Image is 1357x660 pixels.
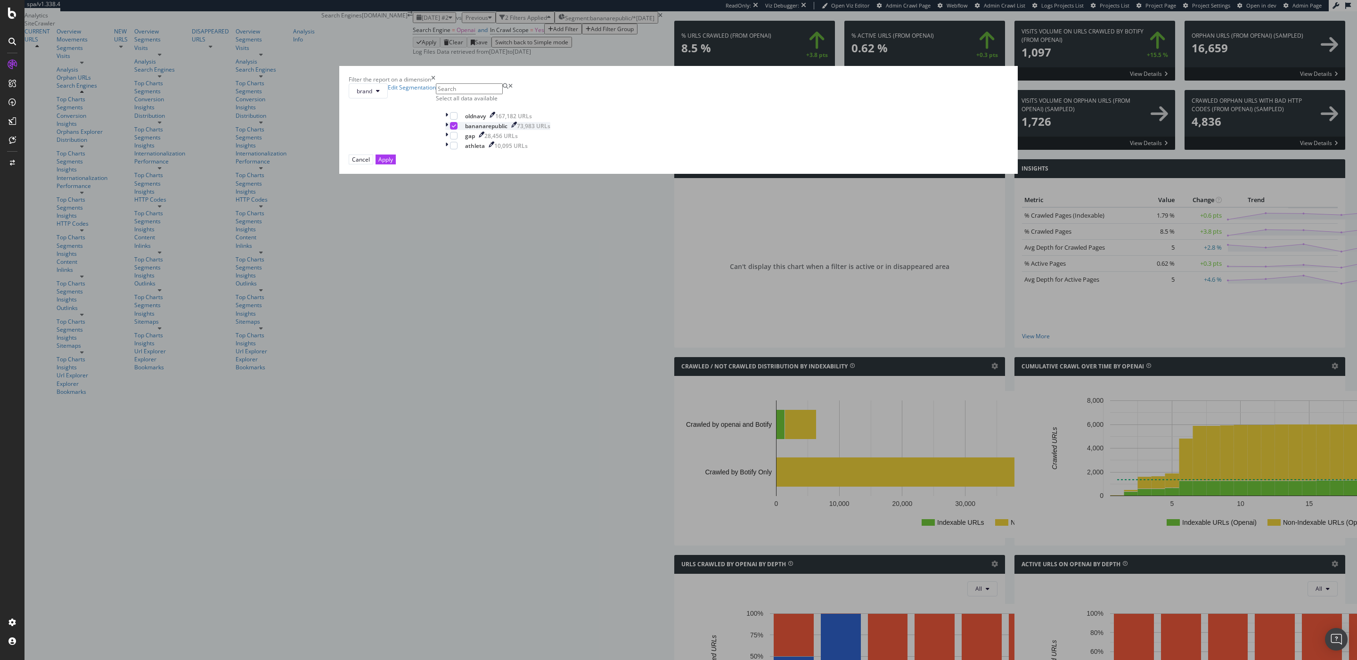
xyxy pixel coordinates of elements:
[378,155,393,163] div: Apply
[465,112,486,120] div: oldnavy
[388,83,436,98] a: Edit Segmentation
[431,75,435,83] div: times
[465,142,485,150] div: athleta
[349,83,388,98] button: brand
[349,75,431,83] div: Filter the report on a dimension
[465,132,475,140] div: gap
[484,132,518,140] div: 28,456 URLs
[349,155,373,164] button: Cancel
[436,83,503,94] input: Search
[436,94,560,102] div: Select all data available
[494,142,528,150] div: 10,095 URLs
[352,155,370,163] div: Cancel
[517,122,550,130] div: 73,983 URLs
[1325,628,1348,651] div: Open Intercom Messenger
[376,155,396,164] button: Apply
[339,66,1018,174] div: modal
[465,122,507,130] div: bananarepublic
[357,87,372,95] span: brand
[495,112,532,120] div: 167,182 URLs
